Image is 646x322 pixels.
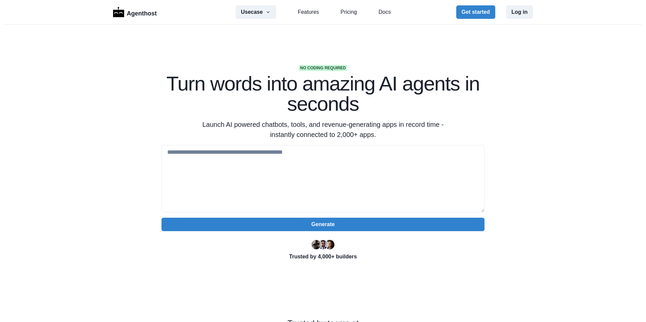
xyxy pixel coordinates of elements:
p: Launch AI powered chatbots, tools, and revenue-generating apps in record time - instantly connect... [194,119,452,140]
button: Get started [456,5,495,19]
a: Features [298,8,319,16]
a: LogoAgenthost [113,6,157,18]
button: Usecase [236,5,276,19]
h1: Turn words into amazing AI agents in seconds [161,74,485,114]
span: No coding required [299,65,347,71]
img: Logo [113,7,124,17]
img: Segun Adebayo [318,240,328,249]
button: Generate [161,218,485,231]
p: Trusted by 4,000+ builders [161,253,485,261]
img: Ryan Florence [312,240,321,249]
a: Docs [379,8,391,16]
a: Pricing [340,8,357,16]
p: Agenthost [127,6,157,18]
img: Kent Dodds [325,240,334,249]
button: Log in [506,5,533,19]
